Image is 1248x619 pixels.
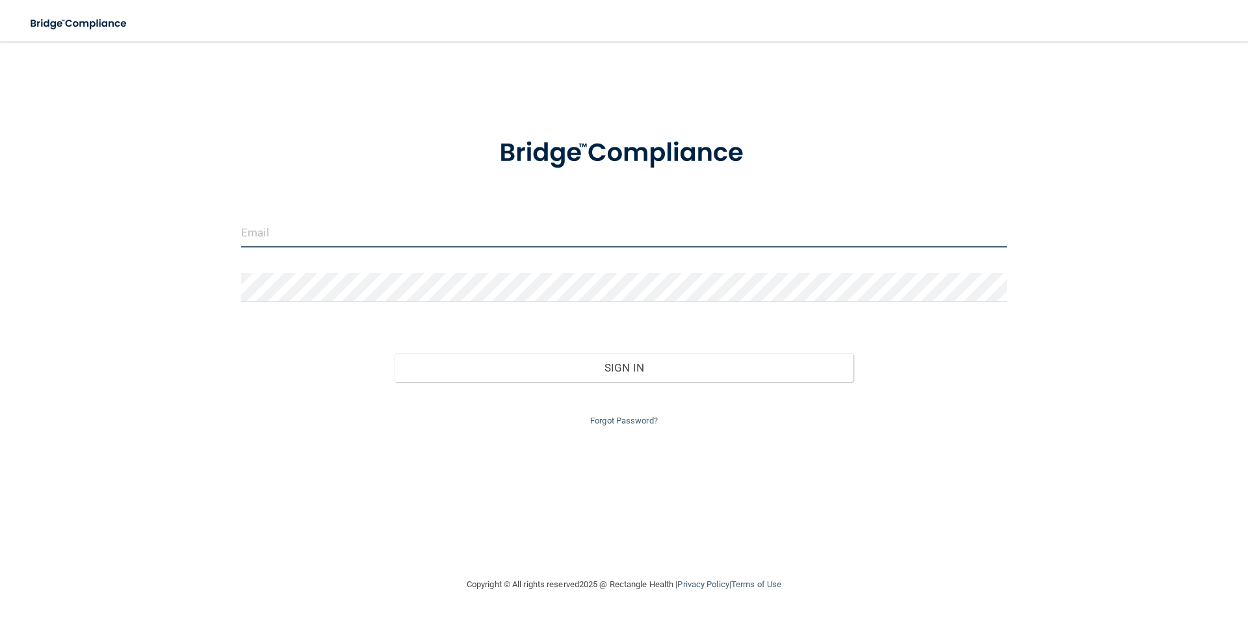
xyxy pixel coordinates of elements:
[677,579,729,589] a: Privacy Policy
[387,564,861,605] div: Copyright © All rights reserved 2025 @ Rectangle Health | |
[395,353,854,382] button: Sign In
[241,218,1007,247] input: Email
[590,416,658,425] a: Forgot Password?
[473,120,775,187] img: bridge_compliance_login_screen.278c3ca4.svg
[731,579,781,589] a: Terms of Use
[19,10,139,37] img: bridge_compliance_login_screen.278c3ca4.svg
